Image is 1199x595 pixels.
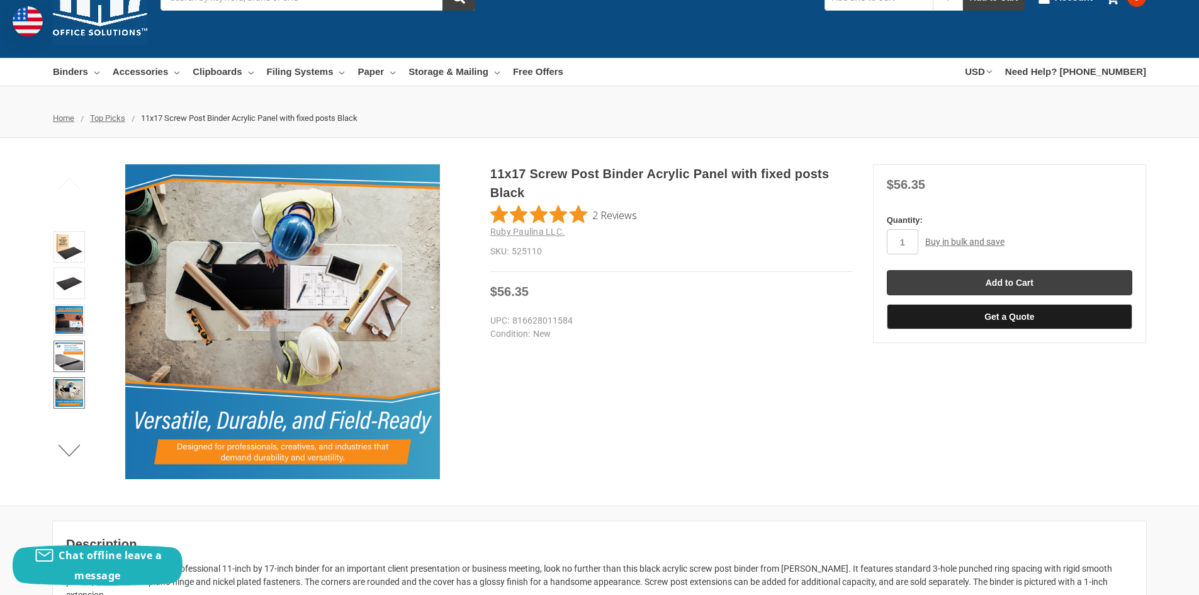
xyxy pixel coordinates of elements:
[887,214,1132,227] label: Quantity:
[50,171,89,196] button: Previous
[53,58,99,86] a: Binders
[59,548,162,582] span: Chat offline leave a message
[513,58,563,86] a: Free Offers
[55,379,83,407] img: 11x17 Screw Post Binder Acrylic Panel with fixed posts Black
[490,327,847,341] dd: New
[90,113,125,123] a: Top Picks
[490,227,565,237] a: Ruby Paulina LLC.
[55,269,83,297] img: 11x17 Screw Post Binder Acrylic Panel with fixed posts Black
[66,535,1133,553] h2: Description
[357,58,395,86] a: Paper
[965,58,992,86] a: USD
[490,314,509,327] dt: UPC:
[267,58,345,86] a: Filing Systems
[125,164,440,479] img: 11x17 Screw Post Binder Acrylic Panel with fixed posts Black
[113,58,179,86] a: Accessories
[13,545,183,586] button: Chat offline leave a message
[1095,561,1199,595] iframe: Google Customer Reviews
[490,164,852,202] h1: 11x17 Screw Post Binder Acrylic Panel with fixed posts Black
[193,58,253,86] a: Clipboards
[1005,58,1146,86] a: Need Help? [PHONE_NUMBER]
[887,178,925,191] span: $56.35
[13,6,43,37] img: duty and tax information for United States
[887,270,1132,295] input: Add to Cart
[55,233,83,261] img: 11x17 Screw Post Binder Acrylic Panel with fixed posts Black
[53,113,74,123] a: Home
[490,285,529,298] span: $56.35
[490,314,847,327] dd: 816628011584
[490,327,530,341] dt: Condition:
[141,113,357,123] span: 11x17 Screw Post Binder Acrylic Panel with fixed posts Black
[55,343,83,370] img: 11x17 Screw Post Binder Acrylic Panel with fixed posts Black
[55,306,83,334] img: Ruby Paulina 11x17 1" Angle-D Ring, White Acrylic Binder (515180)
[490,205,637,224] button: Rated 5 out of 5 stars from 2 reviews. Jump to reviews.
[408,58,500,86] a: Storage & Mailing
[925,237,1005,247] a: Buy in bulk and save
[887,304,1132,329] button: Get a Quote
[592,205,637,224] span: 2 Reviews
[50,438,89,463] button: Next
[490,245,852,258] dd: 525110
[490,245,509,258] dt: SKU:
